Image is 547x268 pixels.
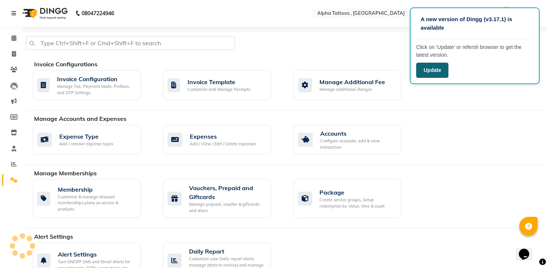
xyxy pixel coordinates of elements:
img: Admin [500,7,513,20]
a: Invoice ConfigurationManage Tax, Payment Mode, Prefixes, and OTP Settings [33,70,152,100]
div: Configure accounts, add & view transaction [320,138,395,150]
div: Invoice Configuration [57,75,135,83]
button: Update [416,63,448,78]
div: Expense Type [59,132,113,141]
iframe: chat widget [516,238,540,261]
div: Membership [58,185,135,194]
div: Add / remove expense types [59,141,113,147]
a: Invoice TemplateCustomize and Manage Receipts [163,70,283,100]
p: A new version of Dingg (v3.17.1) is available [421,15,529,32]
a: Manage Additional FeeManage additional charges [294,70,413,100]
b: 08047224946 [82,3,114,24]
p: Click on ‘Update’ or refersh browser to get the latest version. [416,43,533,59]
input: Type Ctrl+Shift+F or Cmd+Shift+F to search [26,36,235,50]
div: Package [319,188,395,197]
div: Daily Report [189,247,265,256]
a: Vouchers, Prepaid and GiftcardsManage prepaid, voucher & giftcards and share [163,179,283,218]
div: Invoice Template [188,77,250,86]
div: Alert Settings [58,250,135,259]
img: logo [19,3,70,24]
a: AccountsConfigure accounts, add & view transaction [294,125,413,154]
div: Manage additional charges [319,86,385,93]
div: Customize and Manage Receipts [188,86,250,93]
div: Add / View / Edit / Delete expenses [190,141,256,147]
div: Manage Additional Fee [319,77,385,86]
div: Manage prepaid, voucher & giftcards and share [189,201,265,214]
div: Vouchers, Prepaid and Giftcards [189,183,265,201]
a: PackageCreate service groups, Setup redemption by Value, time & count [294,179,413,218]
div: Expenses [190,132,256,141]
a: Expense TypeAdd / remove expense types [33,125,152,154]
div: Manage Tax, Payment Mode, Prefixes, and OTP Settings [57,83,135,96]
a: MembershipCustomise & manage discount memberships plans on service & products [33,179,152,218]
a: ExpensesAdd / View / Edit / Delete expenses [163,125,283,154]
div: Create service groups, Setup redemption by Value, time & count [319,197,395,209]
div: Customise & manage discount memberships plans on service & products [58,194,135,212]
div: Accounts [320,129,395,138]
